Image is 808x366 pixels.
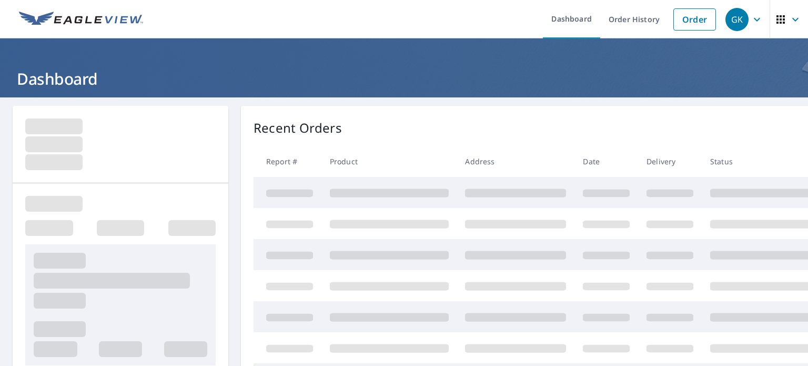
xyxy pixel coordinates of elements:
[19,12,143,27] img: EV Logo
[725,8,749,31] div: GK
[673,8,716,31] a: Order
[13,68,795,90] h1: Dashboard
[457,146,574,177] th: Address
[254,146,321,177] th: Report #
[254,118,342,137] p: Recent Orders
[321,146,457,177] th: Product
[574,146,638,177] th: Date
[638,146,702,177] th: Delivery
